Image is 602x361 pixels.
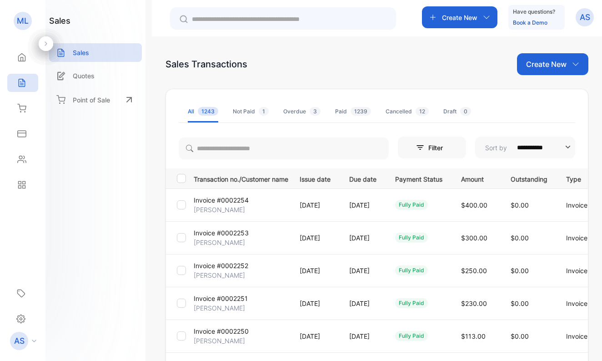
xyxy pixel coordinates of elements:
p: [PERSON_NAME] [194,205,245,214]
p: Create New [526,59,567,70]
div: fully paid [395,298,428,308]
p: [DATE] [349,233,376,243]
p: Transaction no./Customer name [194,173,288,184]
span: $250.00 [461,267,487,275]
p: Type [566,173,593,184]
button: Create New [517,53,588,75]
p: Invoice [566,266,593,275]
p: Invoice [566,299,593,308]
span: 1243 [198,107,218,116]
p: [DATE] [300,299,331,308]
p: [PERSON_NAME] [194,336,245,346]
button: Create New [422,6,497,28]
p: Create New [442,13,477,22]
p: [DATE] [300,233,331,243]
span: 12 [416,107,429,116]
p: [DATE] [349,200,376,210]
div: Not Paid [233,107,269,116]
a: Book a Demo [513,19,547,26]
p: Sales [73,48,89,57]
p: Invoice #0002254 [194,195,249,205]
span: 1239 [351,107,371,116]
span: $300.00 [461,234,487,242]
p: [DATE] [300,331,331,341]
p: [PERSON_NAME] [194,303,245,313]
div: fully paid [395,265,428,275]
span: $0.00 [511,234,529,242]
div: fully paid [395,233,428,243]
a: Quotes [49,66,142,85]
p: Invoice [566,233,593,243]
p: AS [580,11,590,23]
div: fully paid [395,331,428,341]
div: Cancelled [386,107,429,116]
a: Point of Sale [49,90,142,110]
p: Sort by [485,143,507,153]
p: [PERSON_NAME] [194,238,245,247]
span: $400.00 [461,201,487,209]
p: Quotes [73,71,95,81]
span: $0.00 [511,332,529,340]
div: All [188,107,218,116]
span: $0.00 [511,201,529,209]
p: Due date [349,173,376,184]
span: 1 [259,107,269,116]
button: AS [576,6,594,28]
p: Amount [461,173,492,184]
p: Have questions? [513,7,555,16]
span: 0 [460,107,471,116]
h1: sales [49,15,70,27]
p: [DATE] [349,266,376,275]
p: Issue date [300,173,331,184]
p: Invoice #0002251 [194,294,248,303]
p: Payment Status [395,173,442,184]
span: $0.00 [511,267,529,275]
div: fully paid [395,200,428,210]
p: [PERSON_NAME] [194,270,245,280]
button: Sort by [475,137,575,158]
p: Outstanding [511,173,547,184]
p: Point of Sale [73,95,110,105]
span: $230.00 [461,300,487,307]
p: Invoice #0002250 [194,326,249,336]
p: [DATE] [349,299,376,308]
div: Overdue [283,107,321,116]
span: $113.00 [461,332,486,340]
div: Paid [335,107,371,116]
a: Sales [49,43,142,62]
p: [DATE] [349,331,376,341]
p: ML [17,15,29,27]
p: Invoice [566,331,593,341]
p: AS [14,335,25,347]
p: [DATE] [300,200,331,210]
p: [DATE] [300,266,331,275]
span: 3 [310,107,321,116]
div: Draft [443,107,471,116]
p: Invoice #0002252 [194,261,248,270]
span: $0.00 [511,300,529,307]
p: Invoice #0002253 [194,228,249,238]
p: Invoice [566,200,593,210]
div: Sales Transactions [166,57,247,71]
